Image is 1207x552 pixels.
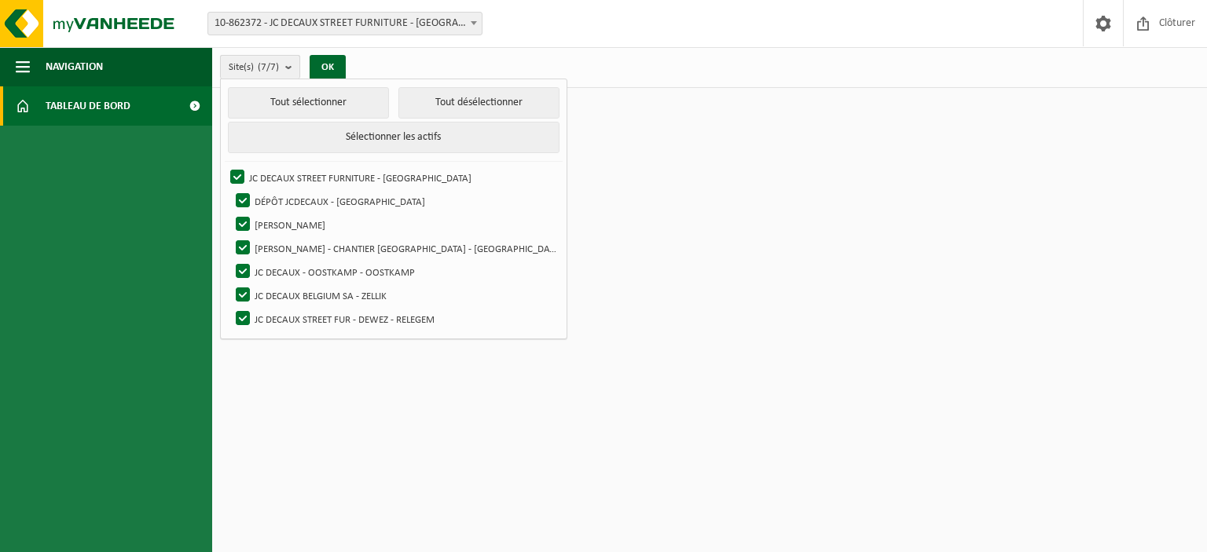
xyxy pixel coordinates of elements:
label: JC DECAUX STREET FUR - DEWEZ - RELEGEM [233,307,559,331]
button: Site(s)(7/7) [220,55,300,79]
label: [PERSON_NAME] [233,213,559,236]
button: Tout sélectionner [228,87,389,119]
span: Tableau de bord [46,86,130,126]
button: Sélectionner les actifs [228,122,559,153]
label: DÉPÔT JCDECAUX - [GEOGRAPHIC_DATA] [233,189,559,213]
label: JC DECAUX STREET FURNITURE - [GEOGRAPHIC_DATA] [227,166,558,189]
label: [PERSON_NAME] - CHANTIER [GEOGRAPHIC_DATA] - [GEOGRAPHIC_DATA] [233,236,559,260]
button: OK [310,55,346,80]
span: Site(s) [229,56,279,79]
count: (7/7) [258,62,279,72]
label: JC DECAUX - OOSTKAMP - OOSTKAMP [233,260,559,283]
span: Navigation [46,47,103,86]
span: 10-862372 - JC DECAUX STREET FURNITURE - BRUXELLES [207,12,482,35]
span: 10-862372 - JC DECAUX STREET FURNITURE - BRUXELLES [208,13,482,35]
label: JC DECAUX BELGIUM SA - ZELLIK [233,283,559,307]
button: Tout désélectionner [398,87,559,119]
